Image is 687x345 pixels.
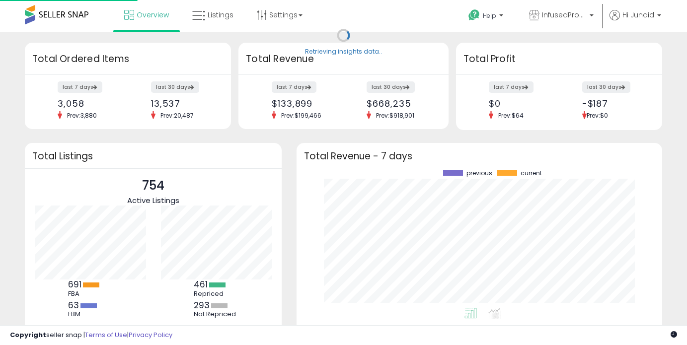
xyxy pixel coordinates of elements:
[582,98,645,109] div: -$187
[85,330,127,340] a: Terms of Use
[68,310,113,318] div: FBM
[127,195,179,206] span: Active Listings
[194,290,238,298] div: Repriced
[194,278,208,290] b: 461
[32,152,274,160] h3: Total Listings
[127,176,179,195] p: 754
[466,170,492,177] span: previous
[58,98,120,109] div: 3,058
[493,111,529,120] span: Prev: $64
[521,170,542,177] span: current
[367,98,431,109] div: $668,235
[272,98,336,109] div: $133,899
[137,10,169,20] span: Overview
[155,111,199,120] span: Prev: 20,487
[489,98,551,109] div: $0
[129,330,172,340] a: Privacy Policy
[10,330,46,340] strong: Copyright
[62,111,102,120] span: Prev: 3,880
[305,48,382,57] div: Retrieving insights data..
[610,10,661,32] a: Hi Junaid
[68,278,81,290] b: 691
[542,10,587,20] span: InfusedProducts
[272,81,316,93] label: last 7 days
[276,111,326,120] span: Prev: $199,466
[10,331,172,340] div: seller snap | |
[208,10,233,20] span: Listings
[194,310,238,318] div: Not Repriced
[463,52,655,66] h3: Total Profit
[483,11,496,20] span: Help
[582,81,630,93] label: last 30 days
[371,111,419,120] span: Prev: $918,901
[68,299,79,311] b: 63
[304,152,655,160] h3: Total Revenue - 7 days
[622,10,654,20] span: Hi Junaid
[587,111,608,120] span: Prev: $0
[151,98,214,109] div: 13,537
[489,81,534,93] label: last 7 days
[151,81,199,93] label: last 30 days
[468,9,480,21] i: Get Help
[58,81,102,93] label: last 7 days
[367,81,415,93] label: last 30 days
[460,1,513,32] a: Help
[246,52,441,66] h3: Total Revenue
[194,299,210,311] b: 293
[68,290,113,298] div: FBA
[32,52,224,66] h3: Total Ordered Items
